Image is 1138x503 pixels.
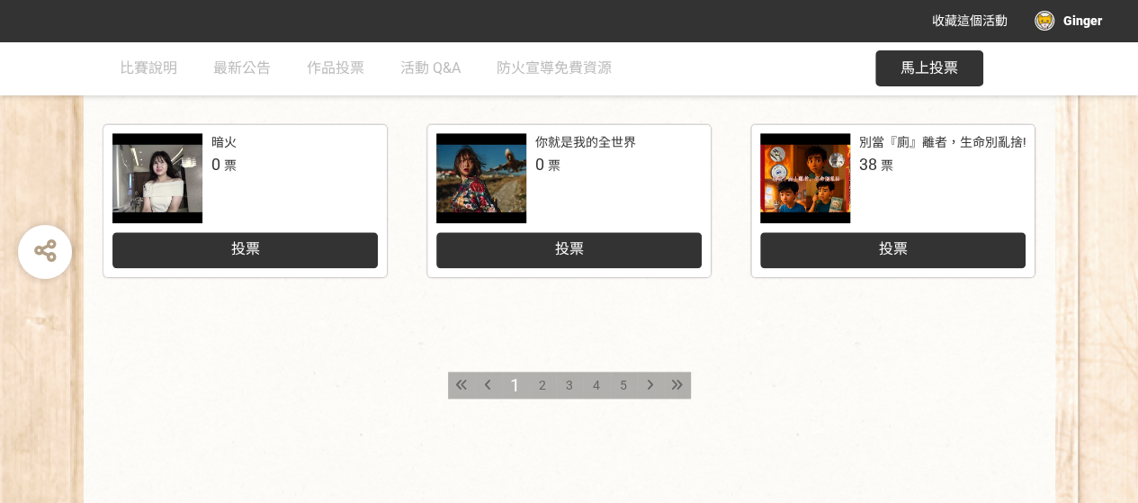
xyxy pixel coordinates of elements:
a: 別當『廁』離者，生命別亂捨!38票投票 [751,124,1035,277]
a: 暗火0票投票 [103,124,387,277]
span: 2 [539,378,546,392]
div: 暗火 [211,133,237,152]
span: 最新公告 [213,59,271,76]
span: 票 [881,158,893,173]
span: 活動 Q&A [400,59,461,76]
span: 票 [224,158,237,173]
span: 1 [510,374,520,396]
span: 38 [859,155,877,174]
span: 0 [211,155,220,174]
a: 作品投票 [307,41,364,95]
a: 活動 Q&A [400,41,461,95]
span: 收藏這個活動 [932,13,1008,28]
div: 你就是我的全世界 [535,133,636,152]
span: 票 [548,158,560,173]
a: 你就是我的全世界0票投票 [427,124,711,277]
span: 0 [535,155,544,174]
span: 投票 [230,240,259,257]
span: 投票 [554,240,583,257]
span: 3 [566,378,573,392]
a: 比賽說明 [120,41,177,95]
span: 馬上投票 [901,59,958,76]
a: 防火宣導免費資源 [497,41,612,95]
a: 最新公告 [213,41,271,95]
div: 別當『廁』離者，生命別亂捨! [859,133,1026,152]
span: 比賽說明 [120,59,177,76]
span: 4 [593,378,600,392]
span: 防火宣導免費資源 [497,59,612,76]
span: 5 [620,378,627,392]
span: 投票 [878,240,907,257]
button: 馬上投票 [875,50,983,86]
span: 作品投票 [307,59,364,76]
